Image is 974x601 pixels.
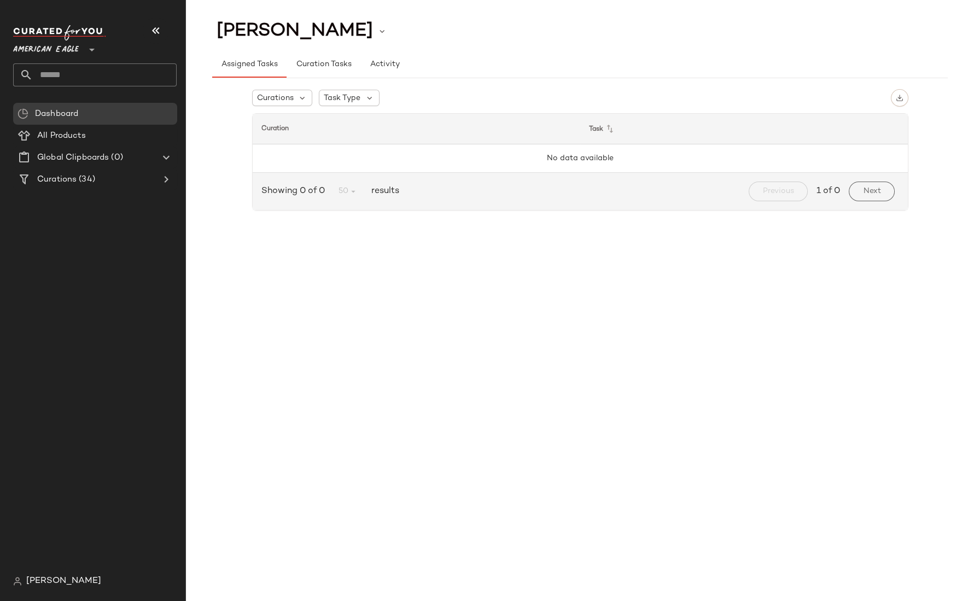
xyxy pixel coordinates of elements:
[896,94,903,102] img: svg%3e
[26,575,101,588] span: [PERSON_NAME]
[37,173,77,186] span: Curations
[253,114,580,144] th: Curation
[324,92,360,104] span: Task Type
[221,60,278,69] span: Assigned Tasks
[849,182,894,201] button: Next
[37,151,109,164] span: Global Clipboards
[35,108,78,120] span: Dashboard
[217,21,373,42] span: [PERSON_NAME]
[13,37,79,57] span: American Eagle
[18,108,28,119] img: svg%3e
[261,185,329,198] span: Showing 0 of 0
[367,185,399,198] span: results
[862,187,880,196] span: Next
[816,185,840,198] span: 1 of 0
[580,114,908,144] th: Task
[109,151,123,164] span: (0)
[295,60,351,69] span: Curation Tasks
[257,92,294,104] span: Curations
[37,130,86,142] span: All Products
[253,144,908,173] td: No data available
[13,25,106,40] img: cfy_white_logo.C9jOOHJF.svg
[370,60,400,69] span: Activity
[13,577,22,586] img: svg%3e
[77,173,95,186] span: (34)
